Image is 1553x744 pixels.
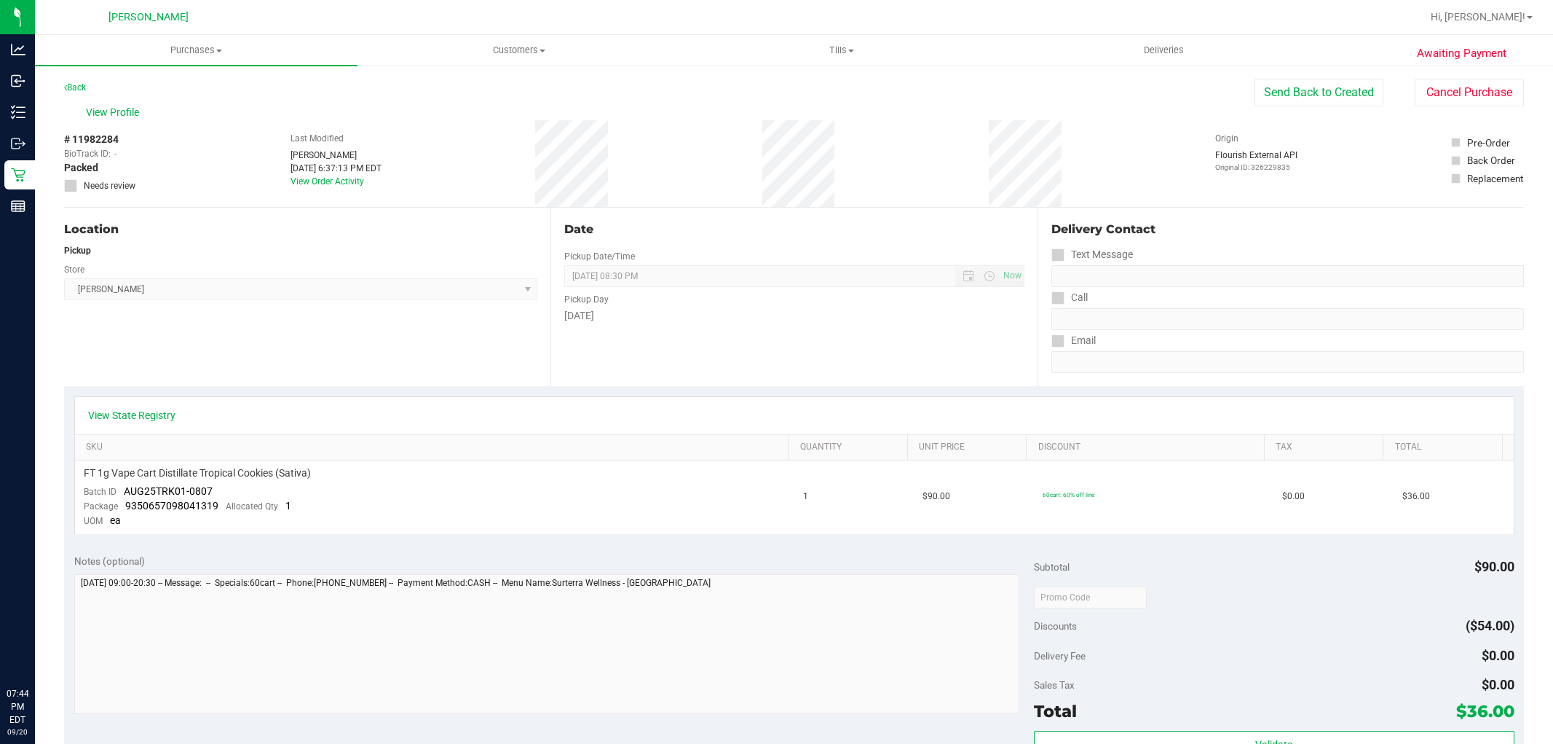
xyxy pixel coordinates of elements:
[1051,265,1524,287] input: Format: (999) 999-9999
[64,263,84,276] label: Store
[357,35,680,66] a: Customers
[1467,136,1510,150] div: Pre-Order
[680,35,1003,66] a: Tills
[108,11,189,23] span: [PERSON_NAME]
[84,487,116,497] span: Batch ID
[11,199,25,214] inline-svg: Reports
[1124,44,1204,57] span: Deliveries
[11,136,25,151] inline-svg: Outbound
[291,149,382,162] div: [PERSON_NAME]
[1466,618,1514,633] span: ($54.00)
[803,490,808,504] span: 1
[919,442,1021,453] a: Unit Price
[1051,330,1096,351] label: Email
[1003,35,1325,66] a: Deliveries
[1038,442,1259,453] a: Discount
[1282,490,1305,504] span: $0.00
[226,501,278,512] span: Allocated Qty
[1467,153,1515,168] div: Back Order
[1482,648,1514,663] span: $0.00
[64,147,111,160] span: BioTrack ID:
[1215,162,1297,173] p: Original ID: 326229835
[86,442,783,453] a: SKU
[1034,613,1077,639] span: Discounts
[84,501,118,512] span: Package
[564,250,635,263] label: Pickup Date/Time
[64,246,91,256] strong: Pickup
[124,485,213,497] span: AUG25TRK01-0807
[291,162,382,175] div: [DATE] 6:37:13 PM EDT
[1034,561,1070,573] span: Subtotal
[1402,490,1430,504] span: $36.00
[84,466,311,480] span: FT 1g Vape Cart Distillate Tropical Cookies (Sativa)
[15,627,58,671] iframe: Resource center
[291,176,364,187] a: View Order Activity
[64,221,537,238] div: Location
[800,442,902,453] a: Quantity
[1482,677,1514,692] span: $0.00
[64,132,119,147] span: # 11982284
[681,44,1002,57] span: Tills
[1034,679,1075,691] span: Sales Tax
[1034,650,1086,662] span: Delivery Fee
[1467,171,1523,186] div: Replacement
[7,727,28,737] p: 09/20
[84,179,135,192] span: Needs review
[114,147,116,160] span: -
[1276,442,1378,453] a: Tax
[1051,308,1524,330] input: Format: (999) 999-9999
[1431,11,1525,23] span: Hi, [PERSON_NAME]!
[922,490,950,504] span: $90.00
[86,105,144,120] span: View Profile
[358,44,679,57] span: Customers
[1043,491,1094,498] span: 60cart: 60% off line
[35,35,357,66] a: Purchases
[7,687,28,727] p: 07:44 PM EDT
[1417,45,1506,62] span: Awaiting Payment
[84,516,103,526] span: UOM
[35,44,357,57] span: Purchases
[1215,149,1297,173] div: Flourish External API
[1254,79,1383,106] button: Send Back to Created
[1395,442,1497,453] a: Total
[564,293,609,306] label: Pickup Day
[1034,587,1147,608] input: Promo Code
[1034,701,1077,721] span: Total
[74,555,145,567] span: Notes (optional)
[125,500,218,512] span: 9350657098041319
[1051,221,1524,238] div: Delivery Contact
[11,74,25,88] inline-svg: Inbound
[11,42,25,57] inline-svg: Analytics
[64,160,98,176] span: Packed
[11,105,25,120] inline-svg: Inventory
[1215,132,1238,145] label: Origin
[64,82,86,93] a: Back
[1051,287,1088,308] label: Call
[1415,79,1524,106] button: Cancel Purchase
[1474,559,1514,574] span: $90.00
[564,308,1024,324] div: [DATE]
[11,168,25,182] inline-svg: Retail
[285,500,291,512] span: 1
[564,221,1024,238] div: Date
[88,408,175,423] a: View State Registry
[291,132,344,145] label: Last Modified
[1456,701,1514,721] span: $36.00
[110,514,121,526] span: ea
[1051,244,1133,265] label: Text Message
